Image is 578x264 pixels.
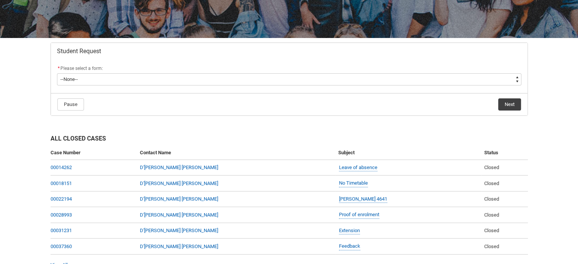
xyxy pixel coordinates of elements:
[51,180,72,186] a: 00018151
[339,227,360,235] a: Extension
[140,180,218,186] a: D'[PERSON_NAME] [PERSON_NAME]
[339,164,377,172] a: Leave of absence
[481,146,528,160] th: Status
[339,179,368,187] a: No Timetable
[140,243,218,249] a: D'[PERSON_NAME] [PERSON_NAME]
[51,196,72,202] a: 00022194
[51,134,528,146] h2: All Closed Cases
[57,47,101,55] span: Student Request
[484,228,499,233] span: Closed
[51,212,72,218] a: 00028993
[60,66,103,71] span: Please select a form:
[51,243,72,249] a: 00037360
[51,164,72,170] a: 00014262
[51,146,137,160] th: Case Number
[51,228,72,233] a: 00031231
[140,196,218,202] a: D'[PERSON_NAME] [PERSON_NAME]
[339,242,360,250] a: Feedback
[498,98,521,111] button: Next
[57,98,84,111] button: Pause
[140,164,218,170] a: D'[PERSON_NAME] [PERSON_NAME]
[484,164,499,170] span: Closed
[51,43,528,116] article: Redu_Student_Request flow
[140,212,218,218] a: D'[PERSON_NAME] [PERSON_NAME]
[140,228,218,233] a: D'[PERSON_NAME] [PERSON_NAME]
[58,66,60,71] abbr: required
[137,146,335,160] th: Contact Name
[339,211,379,219] a: Proof of enrolment
[339,195,387,203] a: [PERSON_NAME] 4641
[335,146,481,160] th: Subject
[484,212,499,218] span: Closed
[484,180,499,186] span: Closed
[484,196,499,202] span: Closed
[484,243,499,249] span: Closed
